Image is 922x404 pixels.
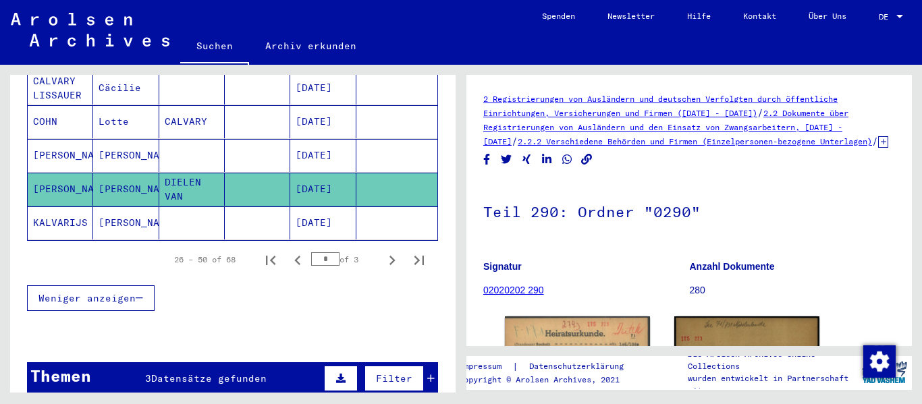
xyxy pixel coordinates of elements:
p: 280 [690,283,896,297]
a: Suchen [180,30,249,65]
button: Last page [406,246,433,273]
mat-cell: Cäcilie [93,71,159,105]
mat-cell: CALVARY LISSAUER [28,71,93,105]
p: wurden entwickelt in Partnerschaft mit [688,372,857,397]
p: Copyright © Arolsen Archives, 2021 [459,374,640,386]
span: Weniger anzeigen [38,292,136,304]
mat-cell: [DATE] [290,173,356,206]
button: Share on Facebook [480,151,494,168]
mat-cell: DIELEN VAN [159,173,225,206]
mat-cell: COHN [28,105,93,138]
img: Zustimmung ändern [863,345,896,378]
mat-cell: [PERSON_NAME] [93,206,159,239]
a: Archiv erkunden [249,30,373,62]
mat-cell: Lotte [93,105,159,138]
button: Filter [364,366,424,391]
a: 2.2.2 Verschiedene Behörden und Firmen (Einzelpersonen-bezogene Unterlagen) [518,136,872,146]
div: 26 – 50 of 68 [174,254,236,266]
mat-cell: [DATE] [290,71,356,105]
h1: Teil 290: Ordner "0290" [483,181,895,240]
p: Die Arolsen Archives Online-Collections [688,348,857,372]
button: Next page [379,246,406,273]
a: 2 Registrierungen von Ausländern und deutschen Verfolgten durch öffentliche Einrichtungen, Versic... [483,94,838,118]
button: Previous page [284,246,311,273]
mat-cell: [DATE] [290,206,356,239]
button: Share on WhatsApp [560,151,574,168]
mat-cell: CALVARY [159,105,225,138]
img: yv_logo.png [859,355,910,389]
span: / [512,135,518,147]
mat-cell: [PERSON_NAME] [93,139,159,172]
b: Signatur [483,261,522,272]
div: Themen [30,364,91,388]
button: First page [257,246,284,273]
span: 3 [145,372,151,384]
div: | [459,359,640,374]
span: Datensätze gefunden [151,372,267,384]
span: / [757,107,763,119]
mat-cell: [DATE] [290,105,356,138]
button: Share on Twitter [499,151,514,168]
button: Copy link [580,151,594,168]
a: 02020202 290 [483,285,544,295]
img: Arolsen_neg.svg [11,13,169,47]
mat-cell: [DATE] [290,139,356,172]
mat-cell: [PERSON_NAME] [28,173,93,206]
span: DE [879,12,894,22]
button: Share on Xing [520,151,534,168]
button: Weniger anzeigen [27,285,155,311]
div: Zustimmung ändern [863,345,895,377]
a: Impressum [459,359,512,374]
div: of 3 [311,253,379,266]
b: Anzahl Dokumente [690,261,775,272]
a: Datenschutzerklärung [518,359,640,374]
span: Filter [376,372,412,384]
mat-cell: [PERSON_NAME] [93,173,159,206]
span: / [872,135,878,147]
mat-cell: [PERSON_NAME] [28,139,93,172]
a: 2.2 Dokumente über Registrierungen von Ausländern und den Einsatz von Zwangsarbeitern, [DATE] - [... [483,108,848,146]
button: Share on LinkedIn [540,151,554,168]
mat-cell: KALVARIJS [28,206,93,239]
